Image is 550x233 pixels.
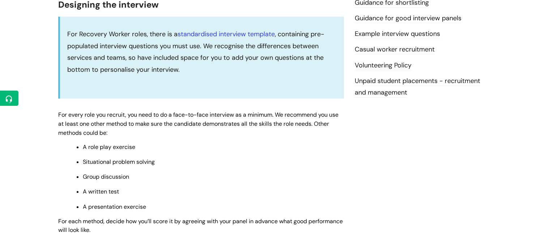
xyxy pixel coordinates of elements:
[83,188,119,195] span: A written test
[355,45,435,54] a: Casual worker recruitment
[355,14,461,23] a: Guidance for good interview panels
[355,76,480,97] a: Unpaid student placements - recruitment and management
[83,203,146,211] span: A presentation exercise
[83,158,155,166] span: Situational problem solving
[58,111,338,137] span: For every role you recruit, you need to do a face-to-face interview as a minimum. We recommend yo...
[355,61,412,70] a: Volunteering Policy
[178,30,275,38] a: standardised interview template
[83,143,135,151] span: A role play exercise
[355,29,440,39] a: Example interview questions
[83,173,129,180] span: Group discussion
[67,28,337,75] p: For Recovery Worker roles, there is a , containing pre-populated interview questions you must use...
